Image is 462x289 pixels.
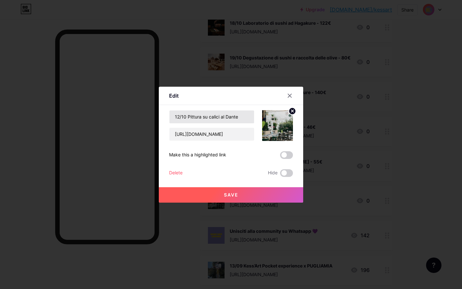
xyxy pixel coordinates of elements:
[169,151,226,159] div: Make this a highlighted link
[262,110,293,141] img: link_thumbnail
[169,128,254,141] input: URL
[224,192,238,197] span: Save
[169,110,254,123] input: Title
[159,187,303,203] button: Save
[169,92,179,100] div: Edit
[169,169,183,177] div: Delete
[268,169,278,177] span: Hide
